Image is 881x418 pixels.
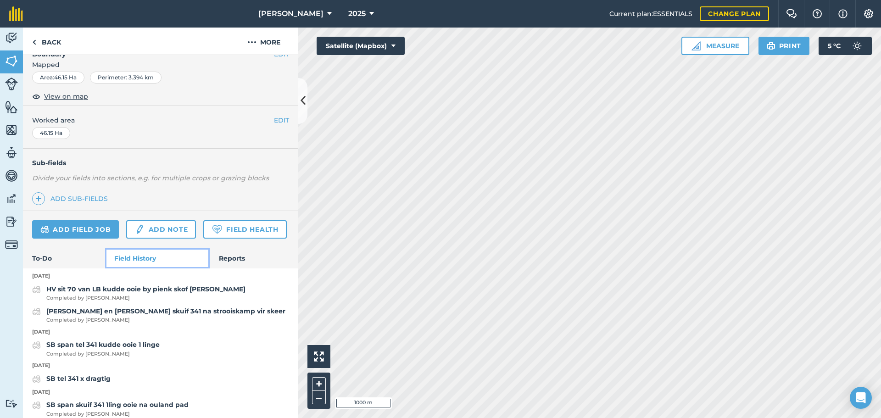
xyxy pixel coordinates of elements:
img: svg+xml;base64,PD94bWwgdmVyc2lvbj0iMS4wIiBlbmNvZGluZz0idXRmLTgiPz4KPCEtLSBHZW5lcmF0b3I6IEFkb2JlIE... [5,146,18,160]
span: [PERSON_NAME] [258,8,323,19]
img: svg+xml;base64,PD94bWwgdmVyc2lvbj0iMS4wIiBlbmNvZGluZz0idXRmLTgiPz4KPCEtLSBHZW5lcmF0b3I6IEFkb2JlIE... [32,306,41,317]
strong: SB tel 341 x dragtig [46,374,111,383]
img: svg+xml;base64,PD94bWwgdmVyc2lvbj0iMS4wIiBlbmNvZGluZz0idXRmLTgiPz4KPCEtLSBHZW5lcmF0b3I6IEFkb2JlIE... [32,400,41,411]
span: 5 ° C [828,37,841,55]
div: Open Intercom Messenger [850,387,872,409]
button: + [312,377,326,391]
strong: SB span skuif 341 1ling ooie na ouland pad [46,401,189,409]
img: svg+xml;base64,PD94bWwgdmVyc2lvbj0iMS4wIiBlbmNvZGluZz0idXRmLTgiPz4KPCEtLSBHZW5lcmF0b3I6IEFkb2JlIE... [5,192,18,206]
a: Add note [126,220,196,239]
img: fieldmargin Logo [9,6,23,21]
span: Completed by [PERSON_NAME] [46,350,160,358]
button: 5 °C [819,37,872,55]
img: Ruler icon [691,41,701,50]
a: HV sit 70 van LB kudde ooie by pienk skof [PERSON_NAME]Completed by [PERSON_NAME] [32,284,245,302]
button: Satellite (Mapbox) [317,37,405,55]
p: [DATE] [23,362,298,370]
img: Four arrows, one pointing top left, one top right, one bottom right and the last bottom left [314,351,324,362]
a: [PERSON_NAME] en [PERSON_NAME] skuif 341 na strooiskamp vir skeerCompleted by [PERSON_NAME] [32,306,285,324]
strong: SB span tel 341 kudde ooie 1 linge [46,340,160,349]
a: Back [23,28,70,55]
strong: HV sit 70 van LB kudde ooie by pienk skof [PERSON_NAME] [46,285,245,293]
img: svg+xml;base64,PD94bWwgdmVyc2lvbj0iMS4wIiBlbmNvZGluZz0idXRmLTgiPz4KPCEtLSBHZW5lcmF0b3I6IEFkb2JlIE... [5,31,18,45]
h4: Sub-fields [23,158,298,168]
a: Change plan [700,6,769,21]
a: Field Health [203,220,286,239]
img: svg+xml;base64,PD94bWwgdmVyc2lvbj0iMS4wIiBlbmNvZGluZz0idXRmLTgiPz4KPCEtLSBHZW5lcmF0b3I6IEFkb2JlIE... [5,215,18,229]
img: svg+xml;base64,PHN2ZyB4bWxucz0iaHR0cDovL3d3dy53My5vcmcvMjAwMC9zdmciIHdpZHRoPSIyMCIgaGVpZ2h0PSIyNC... [247,37,256,48]
div: 46.15 Ha [32,127,70,139]
img: svg+xml;base64,PD94bWwgdmVyc2lvbj0iMS4wIiBlbmNvZGluZz0idXRmLTgiPz4KPCEtLSBHZW5lcmF0b3I6IEFkb2JlIE... [32,340,41,351]
span: View on map [44,91,88,101]
span: 2025 [348,8,366,19]
button: Print [758,37,810,55]
span: Completed by [PERSON_NAME] [46,294,245,302]
button: Measure [681,37,749,55]
img: svg+xml;base64,PD94bWwgdmVyc2lvbj0iMS4wIiBlbmNvZGluZz0idXRmLTgiPz4KPCEtLSBHZW5lcmF0b3I6IEFkb2JlIE... [848,37,866,55]
strong: [PERSON_NAME] en [PERSON_NAME] skuif 341 na strooiskamp vir skeer [46,307,285,315]
img: svg+xml;base64,PHN2ZyB4bWxucz0iaHR0cDovL3d3dy53My5vcmcvMjAwMC9zdmciIHdpZHRoPSI1NiIgaGVpZ2h0PSI2MC... [5,100,18,114]
img: Two speech bubbles overlapping with the left bubble in the forefront [786,9,797,18]
img: A question mark icon [812,9,823,18]
button: View on map [32,91,88,102]
img: svg+xml;base64,PHN2ZyB4bWxucz0iaHR0cDovL3d3dy53My5vcmcvMjAwMC9zdmciIHdpZHRoPSIxOSIgaGVpZ2h0PSIyNC... [767,40,775,51]
a: To-Do [23,248,105,268]
span: Completed by [PERSON_NAME] [46,316,285,324]
img: svg+xml;base64,PD94bWwgdmVyc2lvbj0iMS4wIiBlbmNvZGluZz0idXRmLTgiPz4KPCEtLSBHZW5lcmF0b3I6IEFkb2JlIE... [5,78,18,90]
img: svg+xml;base64,PD94bWwgdmVyc2lvbj0iMS4wIiBlbmNvZGluZz0idXRmLTgiPz4KPCEtLSBHZW5lcmF0b3I6IEFkb2JlIE... [40,224,49,235]
img: svg+xml;base64,PHN2ZyB4bWxucz0iaHR0cDovL3d3dy53My5vcmcvMjAwMC9zdmciIHdpZHRoPSIxOCIgaGVpZ2h0PSIyNC... [32,91,40,102]
p: [DATE] [23,388,298,396]
div: Area : 46.15 Ha [32,72,84,84]
a: SB span tel 341 kudde ooie 1 lingeCompleted by [PERSON_NAME] [32,340,160,358]
img: svg+xml;base64,PHN2ZyB4bWxucz0iaHR0cDovL3d3dy53My5vcmcvMjAwMC9zdmciIHdpZHRoPSIxNCIgaGVpZ2h0PSIyNC... [35,193,42,204]
img: svg+xml;base64,PHN2ZyB4bWxucz0iaHR0cDovL3d3dy53My5vcmcvMjAwMC9zdmciIHdpZHRoPSI1NiIgaGVpZ2h0PSI2MC... [5,54,18,68]
button: More [229,28,298,55]
a: Add sub-fields [32,192,112,205]
img: svg+xml;base64,PD94bWwgdmVyc2lvbj0iMS4wIiBlbmNvZGluZz0idXRmLTgiPz4KPCEtLSBHZW5lcmF0b3I6IEFkb2JlIE... [5,169,18,183]
div: Perimeter : 3.394 km [90,72,162,84]
img: svg+xml;base64,PHN2ZyB4bWxucz0iaHR0cDovL3d3dy53My5vcmcvMjAwMC9zdmciIHdpZHRoPSI5IiBoZWlnaHQ9IjI0Ii... [32,37,36,48]
a: SB tel 341 x dragtig [32,373,111,385]
img: svg+xml;base64,PHN2ZyB4bWxucz0iaHR0cDovL3d3dy53My5vcmcvMjAwMC9zdmciIHdpZHRoPSI1NiIgaGVpZ2h0PSI2MC... [5,123,18,137]
img: svg+xml;base64,PD94bWwgdmVyc2lvbj0iMS4wIiBlbmNvZGluZz0idXRmLTgiPz4KPCEtLSBHZW5lcmF0b3I6IEFkb2JlIE... [32,373,41,385]
span: Worked area [32,115,289,125]
img: svg+xml;base64,PD94bWwgdmVyc2lvbj0iMS4wIiBlbmNvZGluZz0idXRmLTgiPz4KPCEtLSBHZW5lcmF0b3I6IEFkb2JlIE... [5,399,18,408]
button: EDIT [274,115,289,125]
img: svg+xml;base64,PD94bWwgdmVyc2lvbj0iMS4wIiBlbmNvZGluZz0idXRmLTgiPz4KPCEtLSBHZW5lcmF0b3I6IEFkb2JlIE... [134,224,145,235]
span: Mapped [23,60,298,70]
img: A cog icon [863,9,874,18]
em: Divide your fields into sections, e.g. for multiple crops or grazing blocks [32,174,269,182]
a: Add field job [32,220,119,239]
p: [DATE] [23,328,298,336]
a: SB span skuif 341 1ling ooie na ouland padCompleted by [PERSON_NAME] [32,400,189,418]
span: Current plan : ESSENTIALS [609,9,692,19]
img: svg+xml;base64,PD94bWwgdmVyc2lvbj0iMS4wIiBlbmNvZGluZz0idXRmLTgiPz4KPCEtLSBHZW5lcmF0b3I6IEFkb2JlIE... [5,238,18,251]
p: [DATE] [23,272,298,280]
a: Reports [210,248,298,268]
a: Field History [105,248,209,268]
img: svg+xml;base64,PHN2ZyB4bWxucz0iaHR0cDovL3d3dy53My5vcmcvMjAwMC9zdmciIHdpZHRoPSIxNyIgaGVpZ2h0PSIxNy... [838,8,848,19]
img: svg+xml;base64,PD94bWwgdmVyc2lvbj0iMS4wIiBlbmNvZGluZz0idXRmLTgiPz4KPCEtLSBHZW5lcmF0b3I6IEFkb2JlIE... [32,284,41,295]
button: – [312,391,326,404]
